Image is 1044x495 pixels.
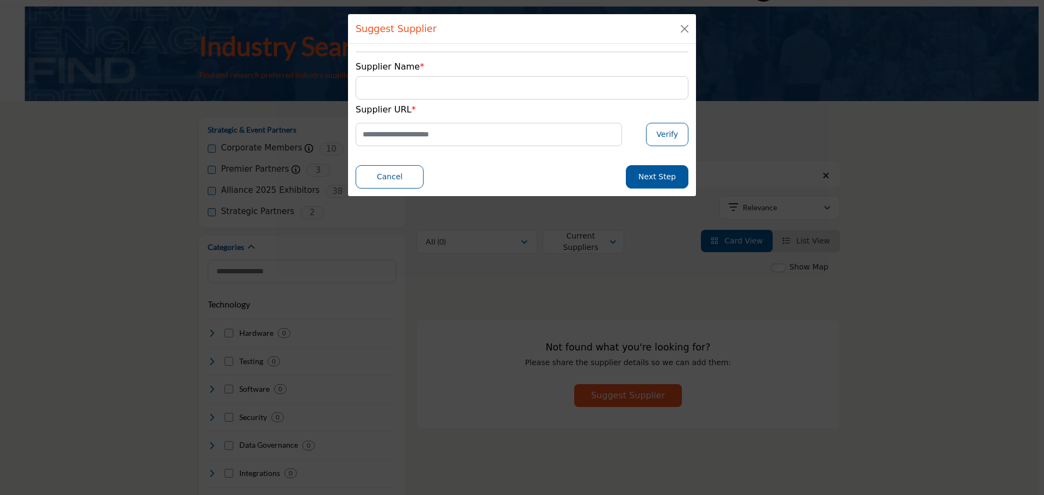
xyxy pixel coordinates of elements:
label: Supplier URL [356,103,416,116]
button: Close [677,21,692,36]
input: Enter Website URL [356,123,622,146]
input: Supplier Name [356,76,688,99]
h1: Suggest Supplier [356,22,437,36]
label: Supplier Name [356,60,424,73]
button: Verify [646,123,688,146]
button: Cancel [356,165,424,189]
button: Next Step [626,165,688,189]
